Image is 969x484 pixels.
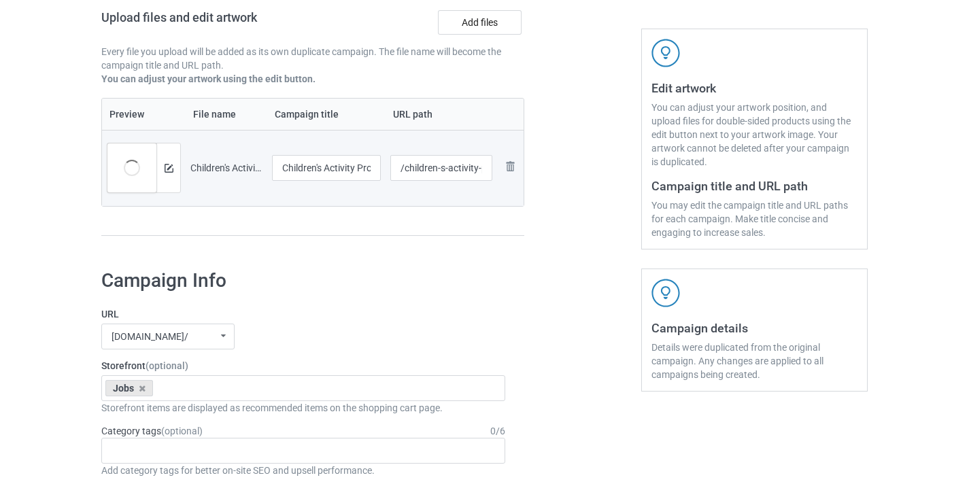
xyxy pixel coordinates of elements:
[101,307,505,321] label: URL
[490,424,505,438] div: 0 / 6
[165,164,173,173] img: svg+xml;base64,PD94bWwgdmVyc2lvbj0iMS4wIiBlbmNvZGluZz0iVVRGLTgiPz4KPHN2ZyB3aWR0aD0iMTRweCIgaGVpZ2...
[101,45,524,72] p: Every file you upload will be added as its own duplicate campaign. The file name will become the ...
[102,99,186,130] th: Preview
[101,269,505,293] h1: Campaign Info
[651,198,857,239] div: You may edit the campaign title and URL paths for each campaign. Make title concise and engaging ...
[101,359,505,373] label: Storefront
[438,10,522,35] label: Add files
[146,360,188,371] span: (optional)
[101,464,505,477] div: Add category tags for better on-site SEO and upsell performance.
[101,401,505,415] div: Storefront items are displayed as recommended items on the shopping cart page.
[651,39,680,67] img: svg+xml;base64,PD94bWwgdmVyc2lvbj0iMS4wIiBlbmNvZGluZz0iVVRGLTgiPz4KPHN2ZyB3aWR0aD0iNDJweCIgaGVpZ2...
[186,99,267,130] th: File name
[101,424,203,438] label: Category tags
[386,99,498,130] th: URL path
[105,380,153,396] div: Jobs
[101,10,355,35] h2: Upload files and edit artwork
[651,80,857,96] h3: Edit artwork
[502,158,518,175] img: svg+xml;base64,PD94bWwgdmVyc2lvbj0iMS4wIiBlbmNvZGluZz0iVVRGLTgiPz4KPHN2ZyB3aWR0aD0iMjhweCIgaGVpZ2...
[651,320,857,336] h3: Campaign details
[101,73,316,84] b: You can adjust your artwork using the edit button.
[651,101,857,169] div: You can adjust your artwork position, and upload files for double-sided products using the edit b...
[651,279,680,307] img: svg+xml;base64,PD94bWwgdmVyc2lvbj0iMS4wIiBlbmNvZGluZz0iVVRGLTgiPz4KPHN2ZyB3aWR0aD0iNDJweCIgaGVpZ2...
[112,332,188,341] div: [DOMAIN_NAME]/
[651,178,857,194] h3: Campaign title and URL path
[161,426,203,436] span: (optional)
[651,341,857,381] div: Details were duplicated from the original campaign. Any changes are applied to all campaigns bein...
[267,99,386,130] th: Campaign title
[190,161,262,175] div: Children's Activity Provider-VinNew.png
